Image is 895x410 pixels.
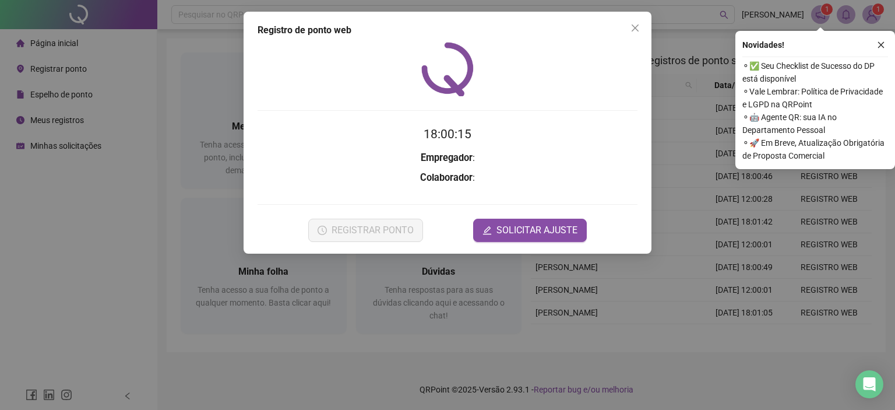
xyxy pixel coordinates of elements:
button: Close [626,19,644,37]
span: edit [482,226,492,235]
strong: Empregador [421,152,473,163]
span: ⚬ 🤖 Agente QR: sua IA no Departamento Pessoal [742,111,888,136]
span: Novidades ! [742,38,784,51]
div: Open Intercom Messenger [855,370,883,398]
h3: : [258,150,637,166]
button: editSOLICITAR AJUSTE [473,219,587,242]
span: close [630,23,640,33]
span: ⚬ Vale Lembrar: Política de Privacidade e LGPD na QRPoint [742,85,888,111]
span: ⚬ 🚀 Em Breve, Atualização Obrigatória de Proposta Comercial [742,136,888,162]
strong: Colaborador [420,172,473,183]
button: REGISTRAR PONTO [308,219,423,242]
span: ⚬ ✅ Seu Checklist de Sucesso do DP está disponível [742,59,888,85]
div: Registro de ponto web [258,23,637,37]
span: close [877,41,885,49]
span: SOLICITAR AJUSTE [496,223,577,237]
h3: : [258,170,637,185]
time: 18:00:15 [424,127,471,141]
img: QRPoint [421,42,474,96]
